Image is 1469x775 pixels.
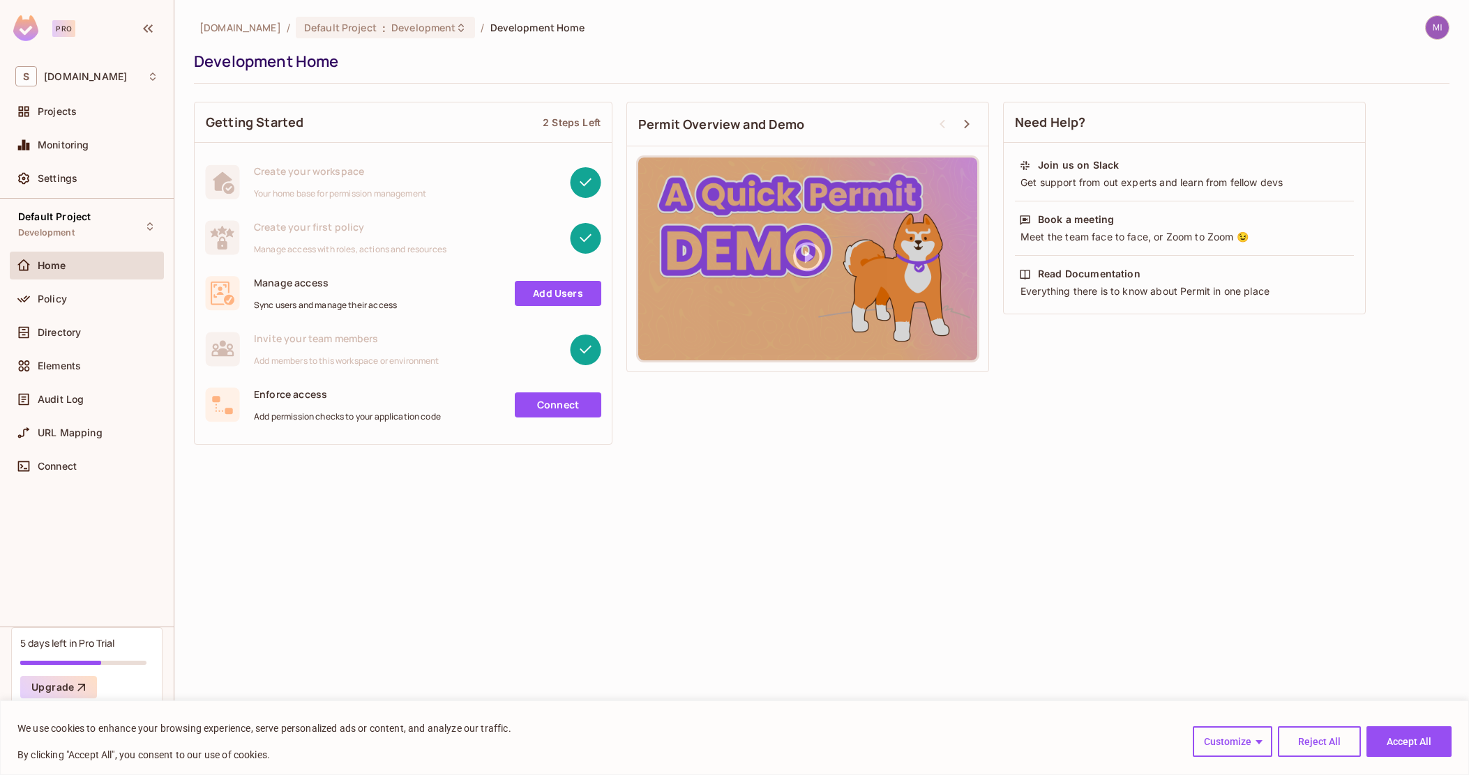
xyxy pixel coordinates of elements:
button: Upgrade [20,676,97,698]
span: the active workspace [199,21,281,34]
div: 2 Steps Left [543,116,601,129]
span: Monitoring [38,139,89,151]
span: Your home base for permission management [254,188,426,199]
span: Getting Started [206,114,303,131]
span: Manage access [254,276,397,289]
span: Create your first policy [254,220,446,233]
span: Need Help? [1015,114,1086,131]
div: Meet the team face to face, or Zoom to Zoom 😉 [1019,230,1350,244]
span: S [15,66,37,86]
div: Pro [52,20,75,37]
div: 5 days left in Pro Trial [20,636,114,650]
span: Create your workspace [254,164,426,178]
span: Development [18,227,75,238]
div: Join us on Slack [1038,158,1119,172]
span: Policy [38,293,67,305]
div: Get support from out experts and learn from fellow devs [1019,176,1350,190]
span: Workspace: sea.live [44,71,127,82]
img: michal.wojcik@testshipping.com [1426,16,1449,39]
span: Manage access with roles, actions and resources [254,244,446,255]
p: We use cookies to enhance your browsing experience, serve personalized ads or content, and analyz... [17,720,511,737]
span: Permit Overview and Demo [638,116,805,133]
span: URL Mapping [38,427,103,438]
img: SReyMgAAAABJRU5ErkJggg== [13,15,38,41]
span: Enforce access [254,387,441,401]
span: Settings [38,173,77,184]
span: Connect [38,461,77,472]
span: Home [38,260,66,271]
span: Directory [38,327,81,338]
span: Audit Log [38,394,84,405]
div: Book a meeting [1038,213,1114,227]
button: Customize [1193,726,1272,757]
span: Add permission checks to your application code [254,411,441,422]
button: Reject All [1278,726,1361,757]
li: / [481,21,484,34]
div: Read Documentation [1038,267,1140,281]
a: Add Users [515,281,601,306]
span: Elements [38,360,81,371]
span: Projects [38,106,77,117]
span: Development [391,21,455,34]
div: Development Home [194,51,1442,72]
a: Connect [515,392,601,417]
p: By clicking "Accept All", you consent to our use of cookies. [17,746,511,763]
span: Sync users and manage their access [254,300,397,311]
span: : [382,22,386,33]
span: Development Home [490,21,585,34]
span: Default Project [18,211,91,222]
div: Everything there is to know about Permit in one place [1019,284,1350,298]
button: Accept All [1366,726,1452,757]
li: / [287,21,290,34]
span: Add members to this workspace or environment [254,355,439,367]
span: Invite your team members [254,332,439,345]
span: Default Project [304,21,377,34]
